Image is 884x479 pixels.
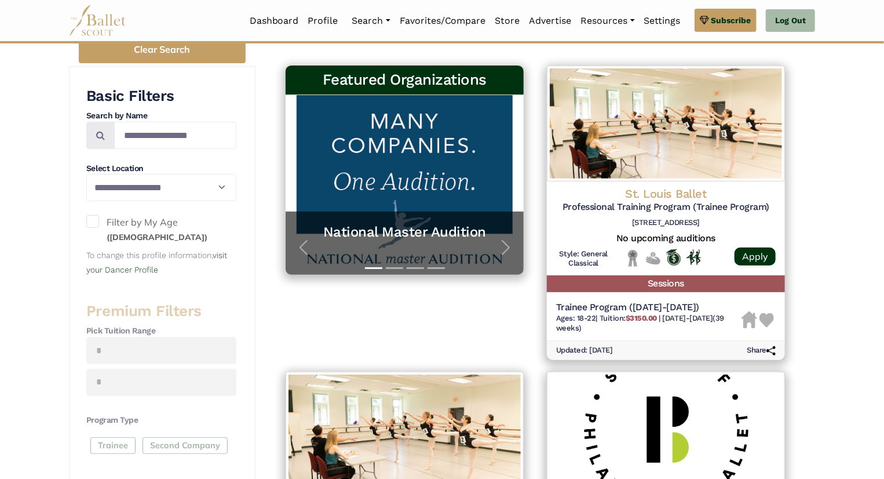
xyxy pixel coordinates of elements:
a: Resources [576,9,640,33]
button: Slide 1 [365,262,382,275]
a: Apply [735,248,776,266]
a: Search [348,9,395,33]
h5: No upcoming auditions [556,233,776,245]
img: No Financial Aid [646,249,660,267]
h4: Search by Name [86,110,236,122]
h4: Program Type [86,415,236,426]
b: $3150.00 [626,314,657,322]
h3: Premium Filters [86,302,236,321]
h6: Style: General Classical [556,249,611,269]
h6: Updated: [DATE] [556,346,613,355]
button: Slide 4 [428,262,445,275]
img: Offers Scholarship [666,249,681,266]
img: Logo [547,66,785,182]
h6: [STREET_ADDRESS] [556,218,776,228]
a: Favorites/Compare [395,9,491,33]
a: Store [491,9,525,33]
button: Clear Search [79,37,246,63]
small: ([DEMOGRAPHIC_DATA]) [107,232,207,242]
label: Filter by My Age [86,215,236,245]
a: Settings [640,9,685,33]
span: Subscribe [711,14,751,27]
h3: Basic Filters [86,86,236,106]
img: Heart [759,313,774,328]
h5: Trainee Program ([DATE]-[DATE]) [556,302,741,314]
span: Ages: 18-22 [556,314,596,322]
small: To change this profile information, [86,251,227,275]
span: [DATE]-[DATE] (39 weeks) [556,314,724,332]
button: Slide 3 [407,262,424,275]
h6: | | [556,314,741,333]
h4: Select Location [86,163,236,175]
h4: Pick Tuition Range [86,325,236,337]
h4: St. Louis Ballet [556,186,776,201]
a: Log Out [766,9,815,32]
img: In Person [686,249,701,264]
h6: Share [747,346,776,355]
img: Housing Unavailable [741,311,757,329]
a: Subscribe [695,9,757,32]
h3: Featured Organizations [295,70,514,90]
h5: Sessions [547,275,785,292]
input: Search by names... [114,122,236,149]
img: gem.svg [700,14,709,27]
a: Dashboard [245,9,304,33]
a: National Master Audition [297,223,512,241]
a: Advertise [525,9,576,33]
a: Profile [304,9,343,33]
img: Local [626,249,640,267]
button: Slide 2 [386,262,403,275]
span: Tuition: [600,314,659,322]
h5: Professional Training Program (Trainee Program) [556,201,776,213]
